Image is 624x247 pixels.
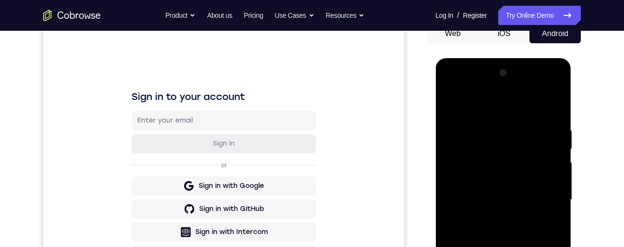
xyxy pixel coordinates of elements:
button: Resources [326,6,365,25]
div: Sign in with Intercom [152,203,225,213]
button: iOS [479,24,530,43]
span: / [457,10,459,21]
button: Sign in [88,110,273,129]
button: Sign in with Google [88,152,273,172]
div: Sign in with Zendesk [153,226,224,236]
button: Sign in with GitHub [88,175,273,195]
a: About us [207,6,232,25]
button: Android [529,24,581,43]
button: Web [427,24,479,43]
a: Log In [435,6,453,25]
button: Sign in with Intercom [88,198,273,218]
div: Sign in with Google [156,157,221,167]
button: Use Cases [275,6,314,25]
a: Go to the home page [43,10,101,21]
a: Pricing [244,6,263,25]
button: Sign in with Zendesk [88,222,273,241]
a: Try Online Demo [498,6,581,25]
p: or [176,137,186,145]
input: Enter your email [94,92,267,101]
button: Product [166,6,196,25]
h1: Sign in to your account [88,66,273,79]
a: Register [463,6,487,25]
div: Sign in with GitHub [156,180,221,190]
